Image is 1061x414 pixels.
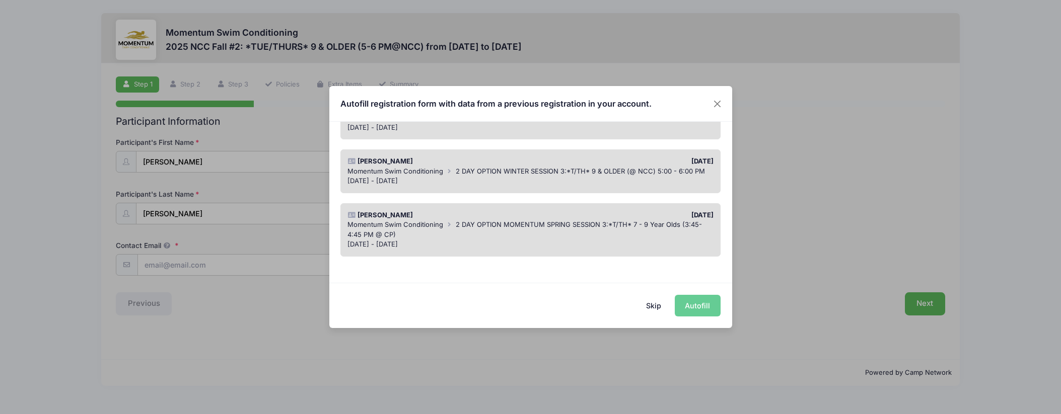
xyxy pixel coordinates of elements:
[343,210,531,220] div: [PERSON_NAME]
[347,123,714,133] div: [DATE] - [DATE]
[531,210,719,220] div: [DATE]
[456,167,705,175] span: 2 DAY OPTION WINTER SESSION 3:*T/TH* 9 & OLDER (@ NCC) 5:00 - 6:00 PM
[347,239,714,250] div: [DATE] - [DATE]
[531,156,719,167] div: [DATE]
[343,156,531,167] div: [PERSON_NAME]
[340,98,652,110] h4: Autofill registration form with data from a previous registration in your account.
[347,220,443,228] span: Momentum Swim Conditioning
[347,220,701,238] span: 2 DAY OPTION MOMENTUM SPRING SESSION 3:*T/TH* 7 - 9 Year Olds (3:45-4:45 PM @ CP)
[708,95,726,113] button: Close
[347,176,714,186] div: [DATE] - [DATE]
[635,295,671,316] button: Skip
[347,167,443,175] span: Momentum Swim Conditioning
